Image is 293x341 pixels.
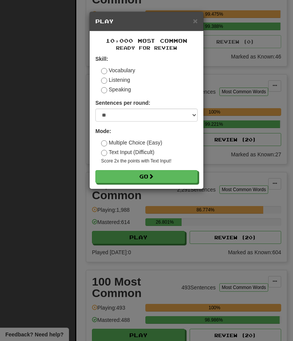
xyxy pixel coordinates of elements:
label: Sentences per round: [95,99,150,107]
span: × [193,16,198,25]
button: Go [95,170,198,183]
input: Listening [101,78,107,84]
input: Text Input (Difficult) [101,150,107,156]
small: Score 2x the points with Text Input ! [101,158,198,164]
input: Vocabulary [101,68,107,74]
small: Ready for Review [95,45,198,51]
h5: Play [95,18,198,25]
label: Multiple Choice (Easy) [101,139,162,146]
label: Listening [101,76,130,84]
strong: Skill: [95,56,108,62]
label: Speaking [101,86,131,93]
input: Multiple Choice (Easy) [101,140,107,146]
label: Text Input (Difficult) [101,148,155,156]
label: Vocabulary [101,67,135,74]
strong: Mode: [95,128,111,134]
button: Close [193,17,198,25]
span: 10,000 Most Common [106,37,187,44]
input: Speaking [101,87,107,93]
